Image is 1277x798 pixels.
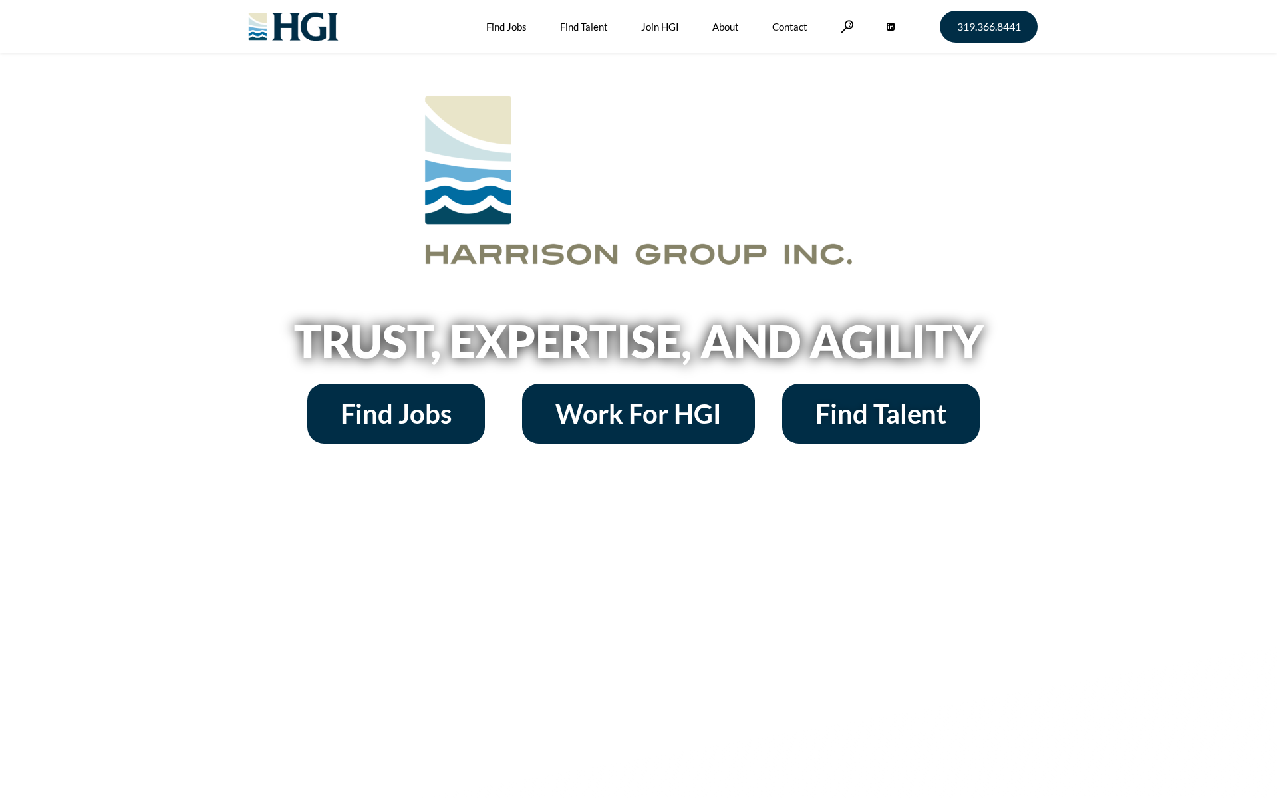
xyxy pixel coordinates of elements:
[957,21,1021,32] span: 319.366.8441
[307,384,485,444] a: Find Jobs
[522,384,755,444] a: Work For HGI
[940,11,1038,43] a: 319.366.8441
[555,400,722,427] span: Work For HGI
[841,20,854,33] a: Search
[341,400,452,427] span: Find Jobs
[815,400,946,427] span: Find Talent
[782,384,980,444] a: Find Talent
[259,319,1018,364] h2: Trust, Expertise, and Agility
